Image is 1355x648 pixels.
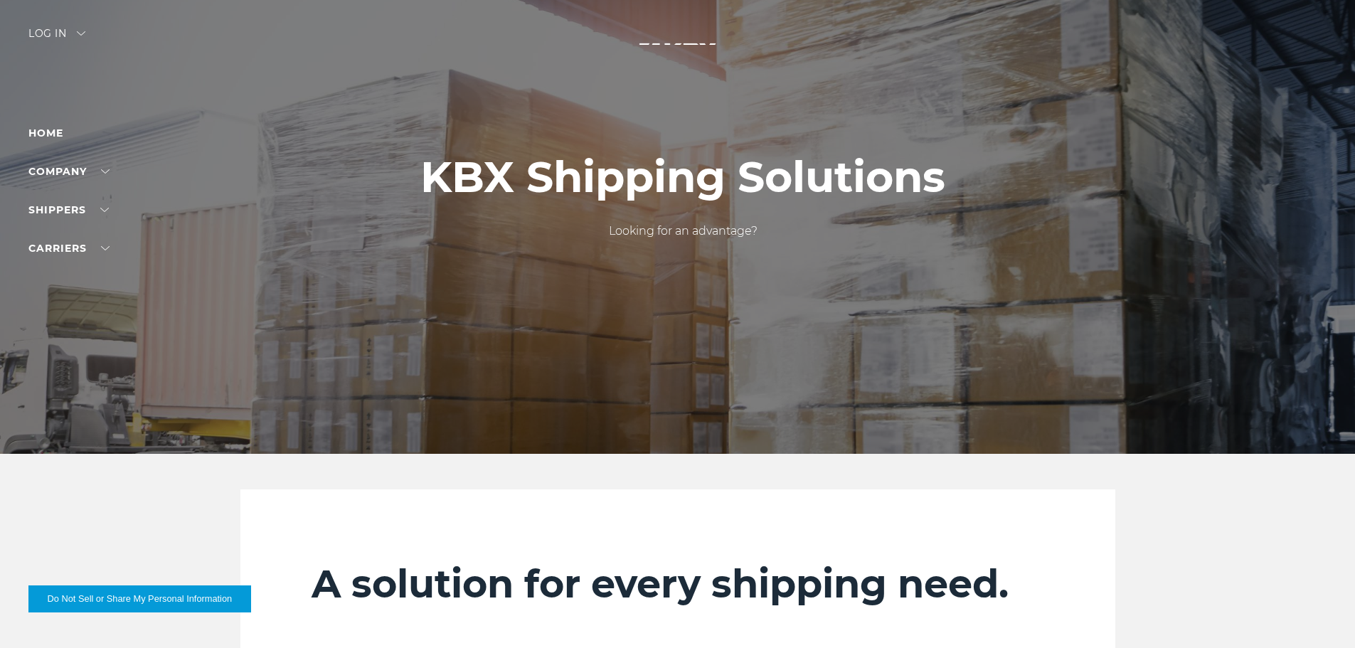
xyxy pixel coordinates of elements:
div: Log in [28,28,85,49]
img: arrow [77,31,85,36]
a: SHIPPERS [28,203,109,216]
a: Carriers [28,242,110,255]
h1: KBX Shipping Solutions [420,153,945,201]
button: Do Not Sell or Share My Personal Information [28,585,251,612]
h2: A solution for every shipping need. [312,561,1044,607]
p: Looking for an advantage? [420,223,945,240]
img: kbx logo [625,28,731,91]
a: Home [28,127,63,139]
a: Company [28,165,110,178]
